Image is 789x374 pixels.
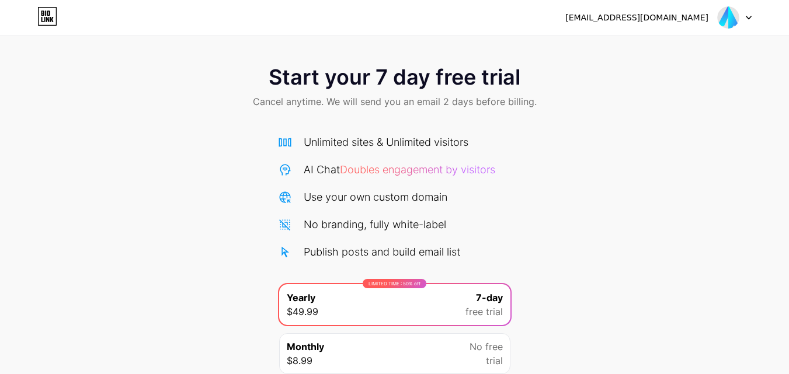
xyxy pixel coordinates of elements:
[304,216,446,232] div: No branding, fully white-label
[717,6,739,29] img: clickpilot
[470,340,503,354] span: No free
[304,189,447,205] div: Use your own custom domain
[304,162,495,177] div: AI Chat
[287,291,315,305] span: Yearly
[476,291,503,305] span: 7-day
[465,305,503,319] span: free trial
[253,95,537,109] span: Cancel anytime. We will send you an email 2 days before billing.
[304,244,460,260] div: Publish posts and build email list
[565,12,708,24] div: [EMAIL_ADDRESS][DOMAIN_NAME]
[287,354,312,368] span: $8.99
[287,340,324,354] span: Monthly
[363,279,426,288] div: LIMITED TIME : 50% off
[269,65,520,89] span: Start your 7 day free trial
[340,163,495,176] span: Doubles engagement by visitors
[304,134,468,150] div: Unlimited sites & Unlimited visitors
[287,305,318,319] span: $49.99
[486,354,503,368] span: trial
